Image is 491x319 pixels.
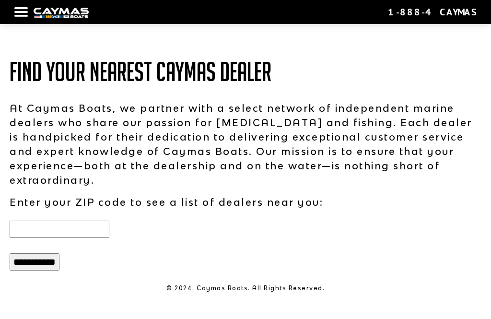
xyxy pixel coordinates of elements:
div: 1-888-4CAYMAS [388,6,477,18]
h1: Find Your Nearest Caymas Dealer [10,58,481,86]
p: Enter your ZIP code to see a list of dealers near you: [10,195,481,209]
p: © 2024. Caymas Boats. All Rights Reserved. [10,284,481,293]
p: At Caymas Boats, we partner with a select network of independent marine dealers who share our pas... [10,101,481,187]
img: white-logo-c9c8dbefe5ff5ceceb0f0178aa75bf4bb51f6bca0971e226c86eb53dfe498488.png [34,8,89,18]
